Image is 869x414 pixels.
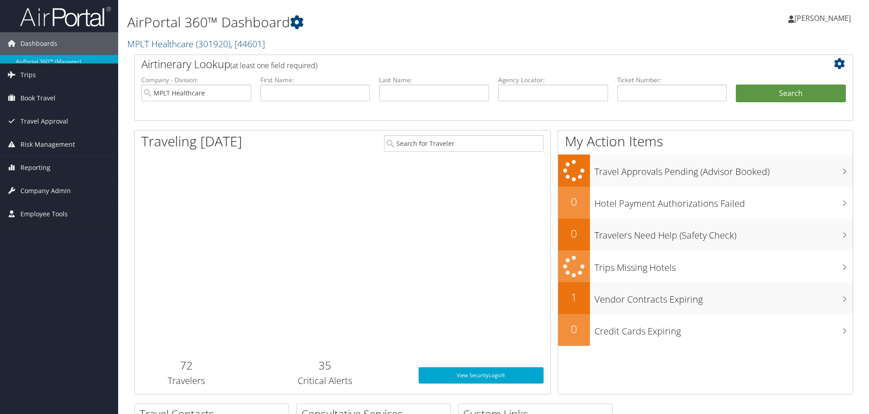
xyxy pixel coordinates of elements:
[127,13,616,32] h1: AirPortal 360™ Dashboard
[558,132,853,151] h1: My Action Items
[558,321,590,337] h2: 0
[788,5,860,32] a: [PERSON_NAME]
[260,75,370,85] label: First Name:
[127,38,265,50] a: MPLT Healthcare
[20,6,111,27] img: airportal-logo.png
[141,358,232,373] h2: 72
[196,38,230,50] span: ( 301920 )
[245,374,405,387] h3: Critical Alerts
[594,193,853,210] h3: Hotel Payment Authorizations Failed
[419,367,544,384] a: View SecurityLogic®
[594,224,853,242] h3: Travelers Need Help (Safety Check)
[594,257,853,274] h3: Trips Missing Hotels
[245,358,405,373] h2: 35
[558,226,590,241] h2: 0
[558,219,853,250] a: 0Travelers Need Help (Safety Check)
[141,56,786,72] h2: Airtinerary Lookup
[379,75,489,85] label: Last Name:
[20,180,71,202] span: Company Admin
[230,38,265,50] span: , [ 44601 ]
[20,64,36,86] span: Trips
[558,289,590,305] h2: 1
[20,203,68,225] span: Employee Tools
[794,13,851,23] span: [PERSON_NAME]
[20,110,68,133] span: Travel Approval
[230,60,317,70] span: (at least one field required)
[558,194,590,209] h2: 0
[558,155,853,187] a: Travel Approvals Pending (Advisor Booked)
[736,85,846,103] button: Search
[384,135,544,152] input: Search for Traveler
[141,132,242,151] h1: Traveling [DATE]
[558,314,853,346] a: 0Credit Cards Expiring
[558,250,853,283] a: Trips Missing Hotels
[20,87,55,110] span: Book Travel
[20,156,50,179] span: Reporting
[498,75,608,85] label: Agency Locator:
[617,75,727,85] label: Ticket Number:
[594,320,853,338] h3: Credit Cards Expiring
[594,161,853,178] h3: Travel Approvals Pending (Advisor Booked)
[558,187,853,219] a: 0Hotel Payment Authorizations Failed
[20,133,75,156] span: Risk Management
[141,75,251,85] label: Company - Division:
[20,32,57,55] span: Dashboards
[558,282,853,314] a: 1Vendor Contracts Expiring
[141,374,232,387] h3: Travelers
[594,289,853,306] h3: Vendor Contracts Expiring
